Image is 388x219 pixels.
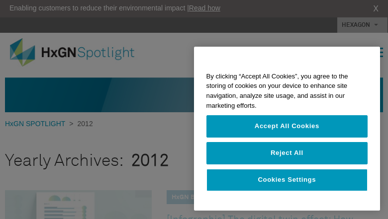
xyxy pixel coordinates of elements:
[194,67,380,116] div: By clicking “Accept All Cookies”, you agree to the storing of cookies on your device to enhance s...
[194,47,380,211] div: Privacy
[206,169,368,191] button: Cookies Settings
[206,116,368,138] button: Accept All Cookies
[206,143,368,164] button: Reject All
[194,47,380,211] div: Cookie banner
